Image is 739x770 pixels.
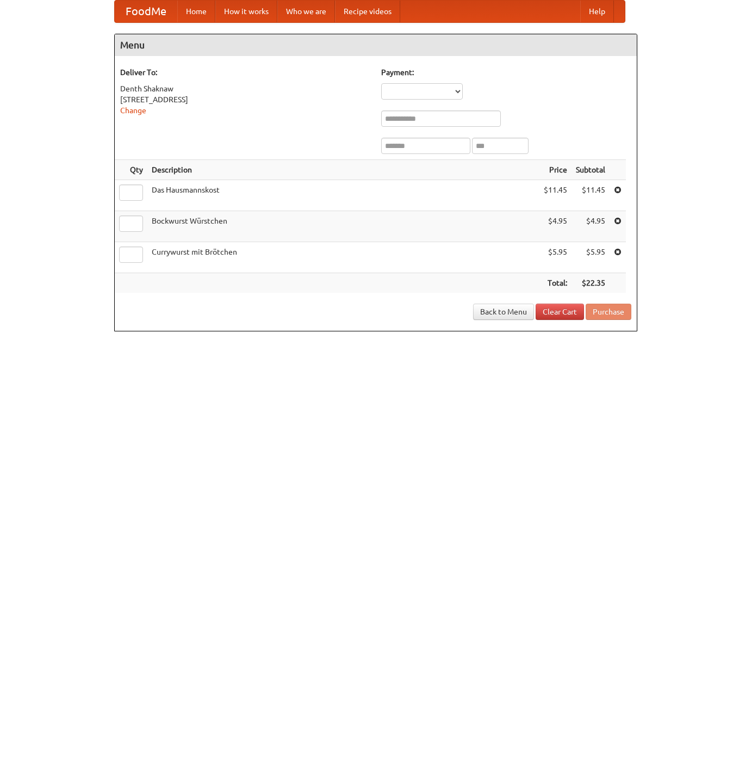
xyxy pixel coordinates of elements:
[539,242,572,273] td: $5.95
[572,180,610,211] td: $11.45
[539,273,572,293] th: Total:
[115,34,637,56] h4: Menu
[580,1,614,22] a: Help
[536,304,584,320] a: Clear Cart
[572,211,610,242] td: $4.95
[115,160,147,180] th: Qty
[147,180,539,211] td: Das Hausmannskost
[120,67,370,78] h5: Deliver To:
[572,160,610,180] th: Subtotal
[586,304,631,320] button: Purchase
[277,1,335,22] a: Who we are
[335,1,400,22] a: Recipe videos
[572,242,610,273] td: $5.95
[177,1,215,22] a: Home
[147,160,539,180] th: Description
[147,211,539,242] td: Bockwurst Würstchen
[539,160,572,180] th: Price
[120,94,370,105] div: [STREET_ADDRESS]
[539,180,572,211] td: $11.45
[473,304,534,320] a: Back to Menu
[572,273,610,293] th: $22.35
[120,106,146,115] a: Change
[381,67,631,78] h5: Payment:
[539,211,572,242] td: $4.95
[215,1,277,22] a: How it works
[120,83,370,94] div: Denth Shaknaw
[147,242,539,273] td: Currywurst mit Brötchen
[115,1,177,22] a: FoodMe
